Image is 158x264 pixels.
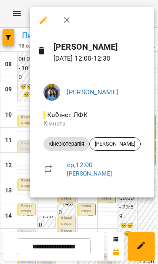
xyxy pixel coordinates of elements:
[67,170,112,177] a: [PERSON_NAME]
[67,88,118,96] a: [PERSON_NAME]
[54,40,147,53] h6: [PERSON_NAME]
[89,137,141,151] div: [PERSON_NAME]
[43,140,89,148] span: Кінезіотерапія
[90,140,140,148] span: [PERSON_NAME]
[43,111,89,119] span: - Кабінет ЛФК
[43,84,60,101] img: d1dec607e7f372b62d1bb04098aa4c64.jpeg
[67,161,93,169] a: ср , 12:00
[54,53,147,64] p: [DATE] 12:00 - 12:30
[43,120,141,128] p: Кімната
